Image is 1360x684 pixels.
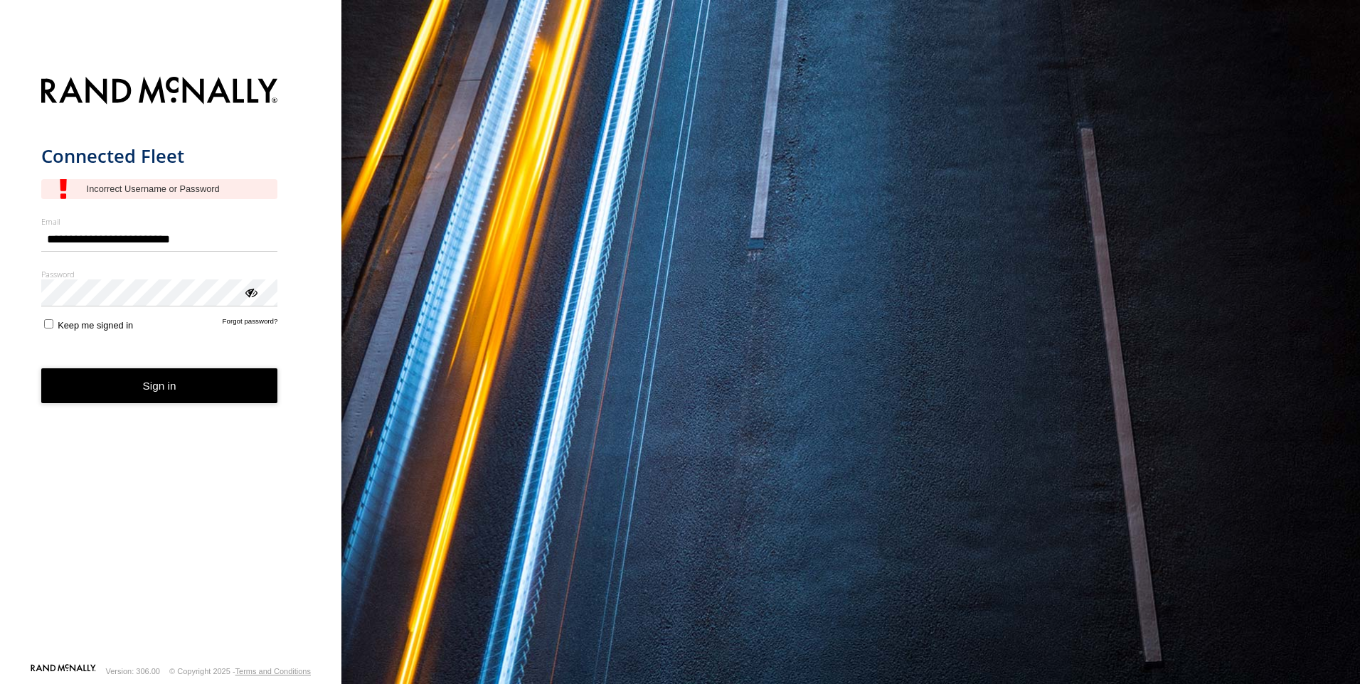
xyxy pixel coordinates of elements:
[41,74,278,110] img: Rand McNally
[41,144,278,168] h1: Connected Fleet
[41,269,278,279] label: Password
[235,667,311,675] a: Terms and Conditions
[58,320,133,331] span: Keep me signed in
[41,368,278,403] button: Sign in
[41,68,301,663] form: main
[41,216,278,227] label: Email
[106,667,160,675] div: Version: 306.00
[243,284,257,299] div: ViewPassword
[44,319,53,328] input: Keep me signed in
[31,664,96,678] a: Visit our Website
[223,317,278,331] a: Forgot password?
[169,667,311,675] div: © Copyright 2025 -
